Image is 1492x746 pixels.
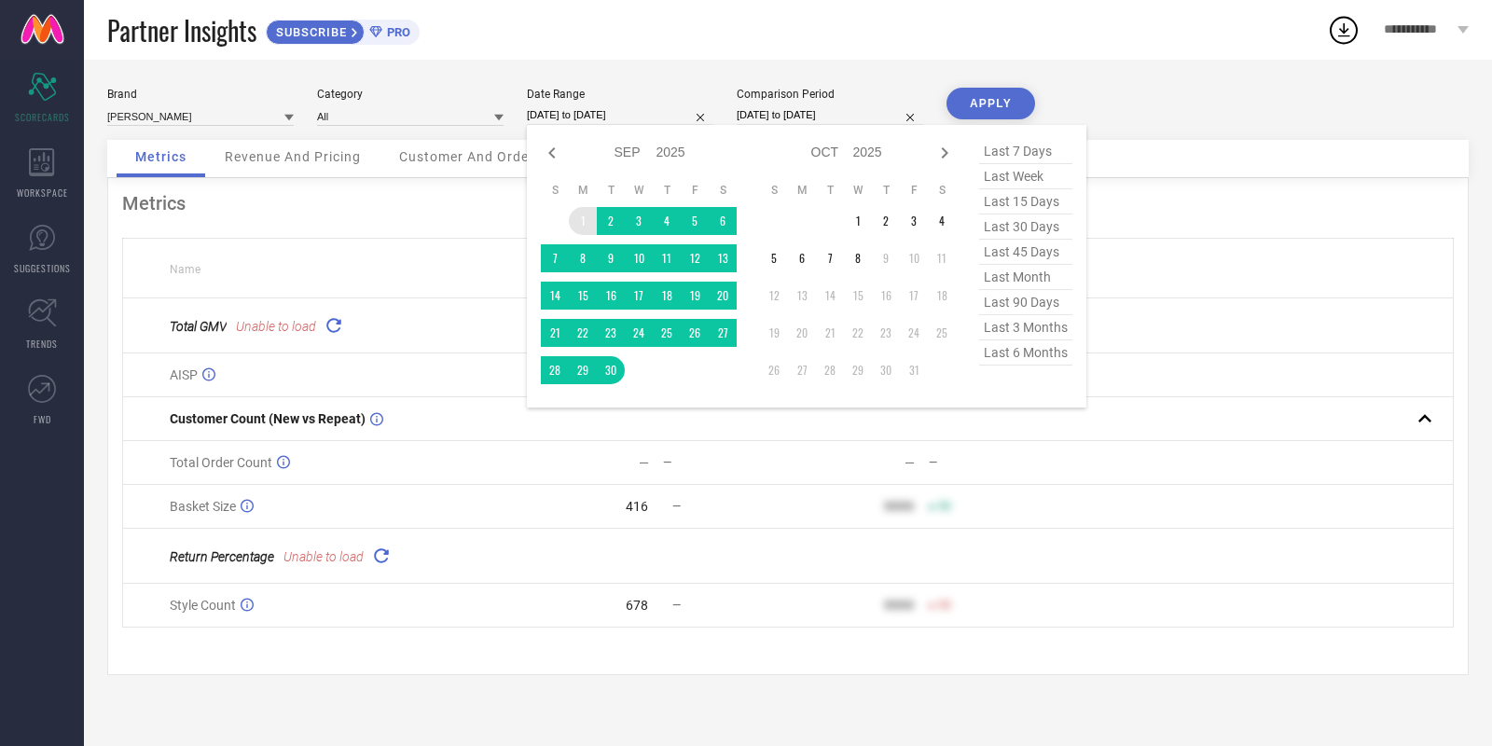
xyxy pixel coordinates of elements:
div: — [639,455,649,470]
td: Wed Oct 22 2025 [844,319,872,347]
td: Sun Sep 14 2025 [541,282,569,310]
td: Wed Sep 24 2025 [625,319,653,347]
td: Thu Sep 25 2025 [653,319,681,347]
td: Tue Sep 23 2025 [597,319,625,347]
td: Sat Oct 18 2025 [928,282,956,310]
td: Sat Oct 25 2025 [928,319,956,347]
th: Friday [900,183,928,198]
div: Brand [107,88,294,101]
span: Customer And Orders [399,149,542,164]
div: Date Range [527,88,713,101]
td: Sun Oct 05 2025 [760,244,788,272]
td: Wed Oct 29 2025 [844,356,872,384]
td: Sat Sep 27 2025 [709,319,737,347]
div: 9999 [884,598,914,613]
span: — [672,599,681,612]
td: Tue Sep 30 2025 [597,356,625,384]
td: Mon Sep 22 2025 [569,319,597,347]
span: last 45 days [979,240,1072,265]
div: Comparison Period [737,88,923,101]
span: Partner Insights [107,11,256,49]
td: Fri Sep 05 2025 [681,207,709,235]
td: Thu Oct 16 2025 [872,282,900,310]
span: AISP [170,367,198,382]
button: APPLY [946,88,1035,119]
th: Sunday [541,183,569,198]
td: Thu Oct 02 2025 [872,207,900,235]
td: Fri Sep 19 2025 [681,282,709,310]
input: Select date range [527,105,713,125]
td: Mon Oct 06 2025 [788,244,816,272]
span: Total Order Count [170,455,272,470]
td: Sun Sep 21 2025 [541,319,569,347]
th: Thursday [653,183,681,198]
div: Previous month [541,142,563,164]
span: — [672,500,681,513]
span: last 90 days [979,290,1072,315]
td: Mon Sep 08 2025 [569,244,597,272]
span: last 3 months [979,315,1072,340]
td: Sun Oct 26 2025 [760,356,788,384]
div: 678 [626,598,648,613]
span: last 30 days [979,214,1072,240]
th: Thursday [872,183,900,198]
span: Basket Size [170,499,236,514]
td: Mon Sep 15 2025 [569,282,597,310]
div: Category [317,88,504,101]
span: Total GMV [170,319,227,334]
span: last 6 months [979,340,1072,366]
span: Revenue And Pricing [225,149,361,164]
span: Return Percentage [170,549,274,564]
span: last 15 days [979,189,1072,214]
span: Style Count [170,598,236,613]
th: Saturday [709,183,737,198]
div: Open download list [1327,13,1361,47]
td: Mon Oct 13 2025 [788,282,816,310]
th: Tuesday [597,183,625,198]
div: Reload "Total GMV" [321,312,347,338]
div: 9999 [884,499,914,514]
th: Wednesday [625,183,653,198]
td: Sat Oct 04 2025 [928,207,956,235]
td: Sat Sep 20 2025 [709,282,737,310]
span: 50 [938,500,951,513]
td: Tue Oct 21 2025 [816,319,844,347]
td: Sat Sep 06 2025 [709,207,737,235]
span: SCORECARDS [15,110,70,124]
span: last 7 days [979,139,1072,164]
span: Metrics [135,149,186,164]
div: — [905,455,915,470]
td: Thu Oct 09 2025 [872,244,900,272]
th: Monday [788,183,816,198]
span: SUGGESTIONS [14,261,71,275]
span: last week [979,164,1072,189]
td: Fri Sep 12 2025 [681,244,709,272]
td: Tue Sep 02 2025 [597,207,625,235]
span: FWD [34,412,51,426]
td: Sun Sep 07 2025 [541,244,569,272]
td: Sun Oct 19 2025 [760,319,788,347]
span: PRO [382,25,410,39]
td: Wed Sep 17 2025 [625,282,653,310]
td: Wed Sep 03 2025 [625,207,653,235]
td: Sat Oct 11 2025 [928,244,956,272]
td: Fri Oct 31 2025 [900,356,928,384]
span: TRENDS [26,337,58,351]
td: Tue Sep 16 2025 [597,282,625,310]
td: Fri Oct 03 2025 [900,207,928,235]
td: Mon Sep 29 2025 [569,356,597,384]
span: last month [979,265,1072,290]
span: Name [170,263,200,276]
span: Unable to load [236,319,316,334]
td: Tue Oct 14 2025 [816,282,844,310]
td: Thu Sep 04 2025 [653,207,681,235]
td: Wed Oct 01 2025 [844,207,872,235]
td: Sun Oct 12 2025 [760,282,788,310]
td: Sun Sep 28 2025 [541,356,569,384]
td: Mon Oct 20 2025 [788,319,816,347]
td: Tue Sep 09 2025 [597,244,625,272]
th: Wednesday [844,183,872,198]
td: Fri Oct 24 2025 [900,319,928,347]
td: Thu Sep 18 2025 [653,282,681,310]
td: Wed Sep 10 2025 [625,244,653,272]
